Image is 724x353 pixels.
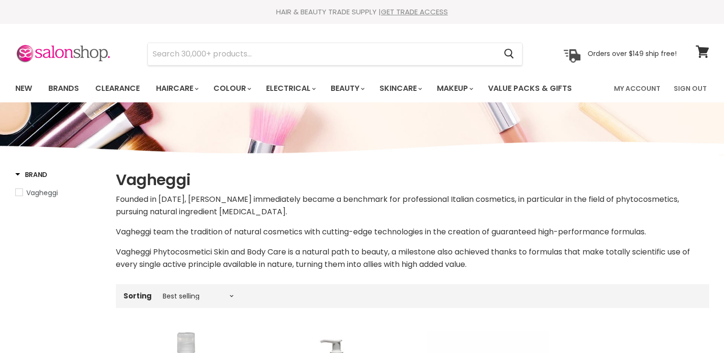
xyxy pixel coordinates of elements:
form: Product [147,43,523,66]
a: Vagheggi [15,188,104,198]
a: Value Packs & Gifts [481,78,579,99]
h1: Vagheggi [116,170,709,190]
a: Brands [41,78,86,99]
p: Founded in [DATE], [PERSON_NAME] immediately became a benchmark for professional Italian cosmetic... [116,193,709,218]
a: Electrical [259,78,322,99]
nav: Main [3,75,721,102]
a: My Account [608,78,666,99]
input: Search [148,43,497,65]
div: HAIR & BEAUTY TRADE SUPPLY | [3,7,721,17]
ul: Main menu [8,75,594,102]
a: New [8,78,39,99]
a: Makeup [430,78,479,99]
a: Colour [206,78,257,99]
a: Skincare [372,78,428,99]
p: Orders over $149 ship free! [588,49,677,58]
span: Vagheggi Phytocosmetici Skin and Body Care is a natural path to beauty, a milestone also achieved... [116,246,690,270]
a: Haircare [149,78,204,99]
a: Clearance [88,78,147,99]
a: Beauty [323,78,370,99]
span: Vagheggi [26,188,58,198]
label: Sorting [123,292,152,300]
button: Search [497,43,522,65]
h3: Brand [15,170,48,179]
p: Vagheggi team the tradition of natural cosmetics with cutting-edge technologies in the creation o... [116,226,709,238]
a: GET TRADE ACCESS [381,7,448,17]
a: Sign Out [668,78,713,99]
